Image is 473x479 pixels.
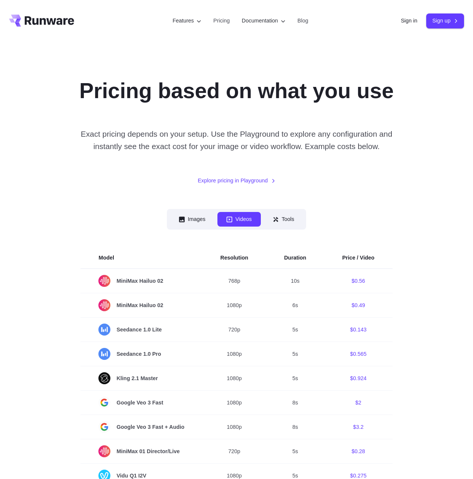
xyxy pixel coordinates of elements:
[297,16,308,25] a: Blog
[202,366,266,391] td: 1080p
[202,342,266,366] td: 1080p
[198,176,275,185] a: Explore pricing in Playground
[202,293,266,318] td: 1080p
[217,212,261,227] button: Videos
[170,212,214,227] button: Images
[266,318,324,342] td: 5s
[213,16,230,25] a: Pricing
[77,128,396,153] p: Exact pricing depends on your setup. Use the Playground to explore any configuration and instantl...
[401,16,417,25] a: Sign in
[202,415,266,439] td: 1080p
[266,248,324,269] th: Duration
[242,16,286,25] label: Documentation
[98,445,184,457] span: MiniMax 01 Director/Live
[98,348,184,360] span: Seedance 1.0 Pro
[79,78,394,104] h1: Pricing based on what you use
[266,269,324,293] td: 10s
[202,439,266,464] td: 720p
[426,13,464,28] a: Sign up
[173,16,201,25] label: Features
[266,342,324,366] td: 5s
[202,248,266,269] th: Resolution
[324,366,392,391] td: $0.924
[202,318,266,342] td: 720p
[324,391,392,415] td: $2
[98,397,184,409] span: Google Veo 3 Fast
[9,15,74,27] a: Go to /
[98,421,184,433] span: Google Veo 3 Fast + Audio
[202,391,266,415] td: 1080p
[264,212,303,227] button: Tools
[324,415,392,439] td: $3.2
[80,248,202,269] th: Model
[98,324,184,336] span: Seedance 1.0 Lite
[202,269,266,293] td: 768p
[266,366,324,391] td: 5s
[324,248,392,269] th: Price / Video
[98,275,184,287] span: MiniMax Hailuo 02
[324,342,392,366] td: $0.565
[324,439,392,464] td: $0.28
[98,372,184,384] span: Kling 2.1 Master
[98,299,184,311] span: MiniMax Hailuo 02
[266,293,324,318] td: 6s
[266,391,324,415] td: 8s
[324,318,392,342] td: $0.143
[266,415,324,439] td: 8s
[266,439,324,464] td: 5s
[324,293,392,318] td: $0.49
[324,269,392,293] td: $0.56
